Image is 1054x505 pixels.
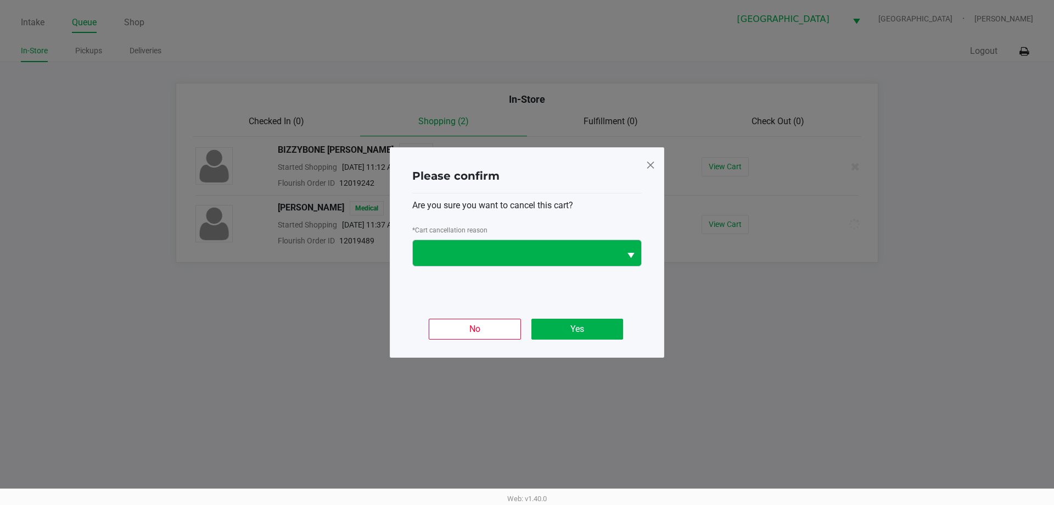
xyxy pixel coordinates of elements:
[507,495,547,503] span: Web: v1.40.0
[531,319,623,340] button: Yes
[429,319,520,340] button: No
[412,225,487,235] label: Cart cancellation reason
[620,240,641,266] button: Select
[412,200,573,210] span: Are you sure you want to cancel this cart?
[412,168,500,184] h4: Please confirm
